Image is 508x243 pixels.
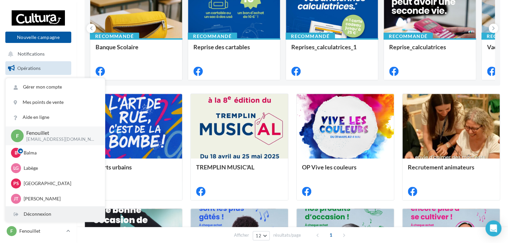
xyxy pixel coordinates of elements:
p: Fenouillet [26,129,94,137]
span: 1 [326,230,336,240]
span: Notifications [18,51,45,57]
div: Reprises_calculatrices_1 [291,44,373,57]
a: Opérations [4,61,73,75]
a: Gérer mon compte [6,80,105,95]
div: Open Intercom Messenger [485,220,501,236]
p: Balma [24,149,97,156]
span: F [10,228,13,234]
span: B [15,149,18,156]
div: Recommandé [383,33,433,40]
p: [EMAIL_ADDRESS][DOMAIN_NAME] [26,136,94,142]
a: Médiathèque [4,112,73,125]
span: résultats/page [273,232,301,238]
span: F [16,132,19,139]
p: Fenouillet [19,228,64,234]
span: 12 [256,233,261,238]
span: Opérations [17,65,41,71]
p: [GEOGRAPHIC_DATA] [24,180,97,187]
a: Calendrier [4,128,73,142]
div: Recommandé [90,33,139,40]
div: Recommandé [286,33,335,40]
div: Reprise des cartables [193,44,275,57]
div: OP Vive les couleurs [302,164,388,177]
span: Lg [13,165,19,171]
p: Labège [24,165,97,171]
a: Mes points de vente [6,95,105,110]
a: Campagnes [4,95,73,109]
span: Ps [13,180,19,187]
a: Aide en ligne [6,110,105,125]
a: Boîte de réception99+ [4,78,73,92]
div: Recrutement animateurs [408,164,494,177]
span: JT [14,195,18,202]
div: Banque Scolaire [96,44,177,57]
span: Afficher [234,232,249,238]
div: TREMPLIN MUSIC'AL [196,164,283,177]
div: OP Arts urbains [90,164,177,177]
a: F Fenouillet [5,225,71,237]
button: 12 [253,231,270,240]
button: Nouvelle campagne [5,32,71,43]
p: [PERSON_NAME] [24,195,97,202]
div: Recommandé [188,33,237,40]
div: Reprise_calculatrices [389,44,470,57]
div: Déconnexion [6,207,105,222]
